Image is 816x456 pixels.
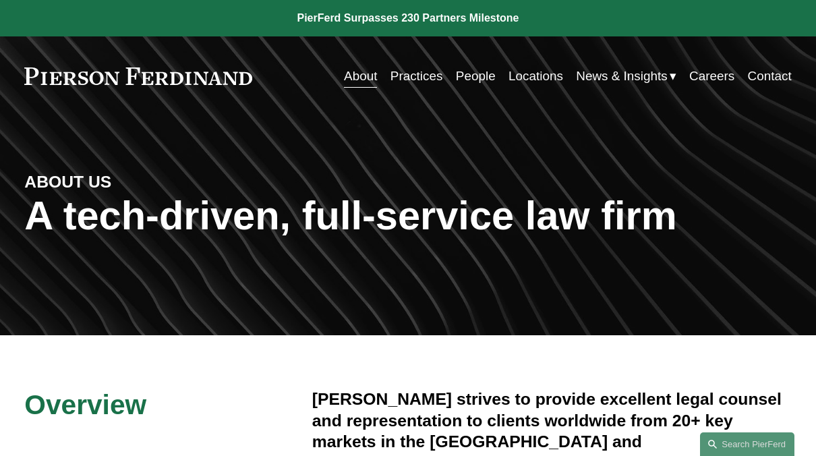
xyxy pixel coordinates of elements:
a: People [456,63,496,89]
a: About [344,63,377,89]
span: Overview [24,389,146,420]
span: News & Insights [576,65,667,88]
a: Contact [748,63,792,89]
a: Locations [508,63,563,89]
strong: ABOUT US [24,173,111,191]
a: Careers [689,63,734,89]
a: folder dropdown [576,63,676,89]
h1: A tech-driven, full-service law firm [24,193,791,239]
a: Practices [390,63,443,89]
a: Search this site [700,432,794,456]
